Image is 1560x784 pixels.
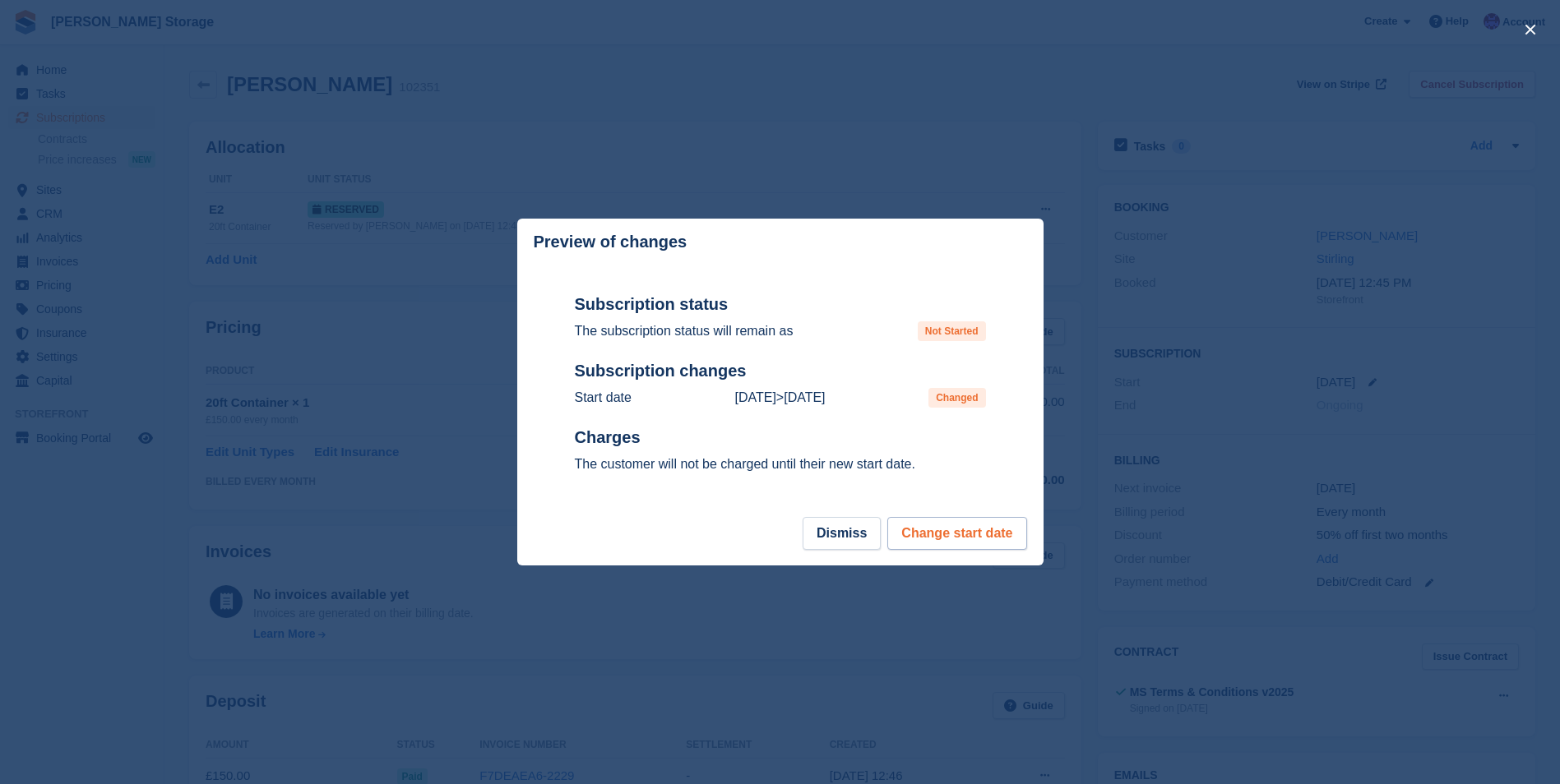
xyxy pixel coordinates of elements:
p: The customer will not be charged until their new start date. [575,454,986,474]
button: Change start date [887,517,1026,550]
span: Changed [928,388,985,408]
time: 2025-09-01 00:00:00 UTC [734,390,775,404]
p: Preview of changes [534,233,687,251]
button: Dismiss [803,517,881,550]
time: 2025-08-28 23:00:00 UTC [784,390,825,404]
h2: Charges [575,427,986,448]
button: close [1517,16,1544,43]
p: The subscription status will remain as [575,321,794,341]
h2: Subscription changes [575,361,986,381]
p: > [734,388,825,408]
p: Start date [575,388,632,408]
h2: Subscription status [575,294,986,315]
span: Not Started [918,321,986,341]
